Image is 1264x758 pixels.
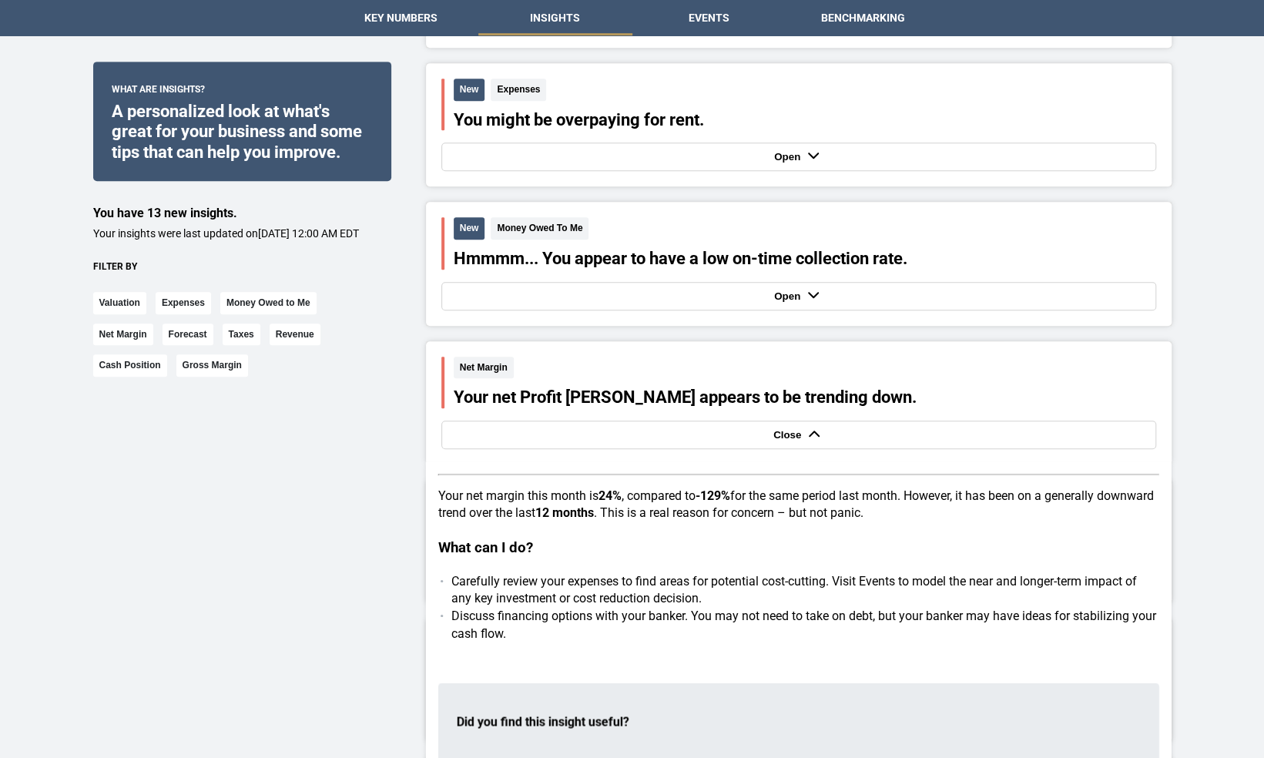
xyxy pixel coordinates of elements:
span: You have 13 new insights. [93,206,237,220]
span: New [454,217,485,240]
strong: Did you find this insight useful? [457,714,629,729]
strong: Close [773,429,805,441]
div: You might be overpaying for rent. [454,110,1156,130]
strong: Open [774,290,804,302]
p: Your insights were last updated on [DATE] 12:00 AM EDT [93,226,391,242]
li: Discuss financing options with your banker. You may not need to take on debt, but your banker may... [451,608,1159,642]
div: Filter by [93,260,391,273]
span: New [454,79,485,101]
strong: Open [774,151,804,163]
span: Net Margin [454,357,514,379]
strong: 12 months [535,506,594,521]
button: Expenses [156,292,211,314]
div: Hmmmm... You appear to have a low on-time collection rate. [454,249,1156,269]
button: Revenue [270,324,320,346]
button: Gross Margin [176,354,248,377]
div: Your net Profit [PERSON_NAME] appears to be trending down. [454,387,1156,408]
button: Money Owed to Me [220,292,317,314]
strong: -129% [696,488,730,503]
button: Forecast [163,324,213,346]
h3: What can I do? [438,538,1159,558]
strong: 24% [598,488,622,503]
div: A personalized look at what's great for your business and some tips that can help you improve. [112,102,373,163]
button: Net Margin [93,324,153,346]
button: NewExpensesYou might be overpaying for rent.Open [426,63,1172,186]
button: NewMoney Owed To MeHmmmm... You appear to have a low on-time collection rate.Open [426,202,1172,325]
p: Your net margin this month is , compared to for the same period last month. However, it has been ... [438,488,1159,522]
li: Carefully review your expenses to find areas for potential cost-cutting. Visit Events to model th... [451,573,1159,608]
button: Cash Position [93,354,167,377]
button: Valuation [93,292,146,314]
button: Net MarginYour net Profit [PERSON_NAME] appears to be trending down.Close [426,341,1172,465]
span: Money Owed To Me [491,217,588,240]
button: Taxes [223,324,260,346]
span: Expenses [491,79,546,101]
span: What are insights? [112,83,205,102]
